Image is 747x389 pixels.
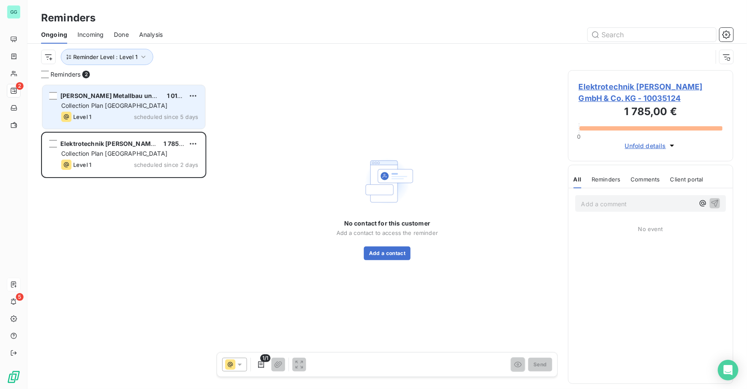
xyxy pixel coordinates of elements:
span: No event [638,226,663,232]
h3: Reminders [41,10,95,26]
span: Reminder Level : Level 1 [73,53,137,60]
button: Unfold details [622,141,679,151]
span: Client portal [670,176,703,183]
span: Elektrotechnik [PERSON_NAME] GmbH & Co. KG [60,140,204,147]
div: GG [7,5,21,19]
img: Logo LeanPay [7,370,21,384]
span: Ongoing [41,30,67,39]
span: 1 017,45 € [167,92,196,99]
span: Collection Plan [GEOGRAPHIC_DATA] [61,102,167,109]
span: All [574,176,581,183]
span: Reminders [51,70,80,79]
div: Open Intercom Messenger [718,360,738,380]
span: Elektrotechnik [PERSON_NAME] GmbH & Co. KG - 10035124 [579,81,723,104]
span: Reminders [592,176,620,183]
span: Collection Plan [GEOGRAPHIC_DATA] [61,150,167,157]
span: Level 1 [73,113,91,120]
span: Incoming [77,30,104,39]
span: Add a contact to access the reminder [336,229,438,236]
div: grid [41,84,206,389]
button: Add a contact [364,246,411,260]
button: Reminder Level : Level 1 [61,49,153,65]
span: 0 [577,133,581,140]
span: Comments [631,176,660,183]
span: Unfold details [625,141,666,150]
span: No contact for this customer [344,219,430,228]
span: 1/1 [260,354,271,362]
span: 5 [16,293,24,301]
span: 2 [16,82,24,90]
button: Send [528,358,552,371]
span: [PERSON_NAME] Metallbau und Konstruktionstechnik [60,92,222,99]
span: Done [114,30,129,39]
span: Analysis [139,30,163,39]
input: Search [588,28,716,42]
span: scheduled since 5 days [134,113,198,120]
h3: 1 785,00 € [579,104,723,121]
span: Level 1 [73,161,91,168]
span: scheduled since 2 days [134,161,198,168]
span: 2 [82,71,90,78]
span: 1 785,00 € [164,140,195,147]
img: Empty state [360,154,415,209]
